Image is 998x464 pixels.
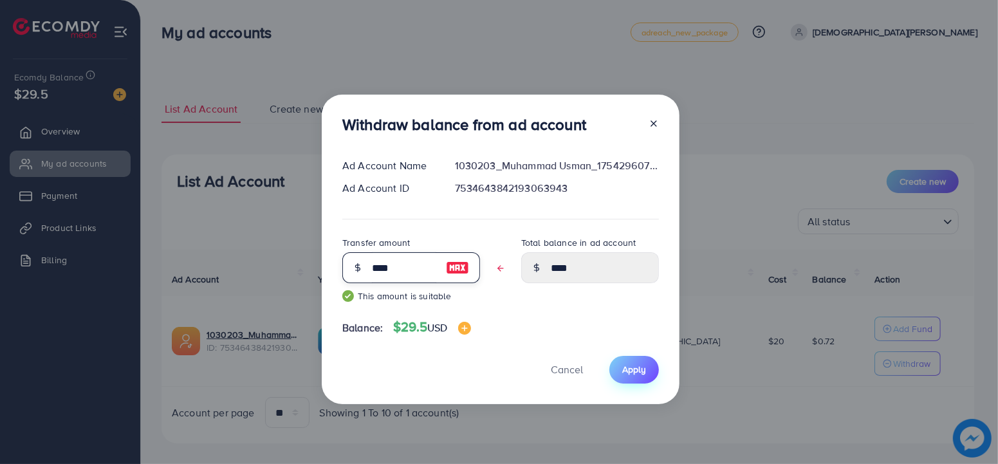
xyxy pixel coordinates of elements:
[342,290,480,302] small: This amount is suitable
[458,322,471,335] img: image
[446,260,469,275] img: image
[393,319,470,335] h4: $29.5
[342,236,410,249] label: Transfer amount
[521,236,636,249] label: Total balance in ad account
[342,320,383,335] span: Balance:
[622,363,646,376] span: Apply
[551,362,583,376] span: Cancel
[332,158,445,173] div: Ad Account Name
[535,356,599,384] button: Cancel
[609,356,659,384] button: Apply
[342,290,354,302] img: guide
[427,320,447,335] span: USD
[342,115,586,134] h3: Withdraw balance from ad account
[445,158,669,173] div: 1030203_Muhammad Usman_1754296073204
[445,181,669,196] div: 7534643842193063943
[332,181,445,196] div: Ad Account ID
